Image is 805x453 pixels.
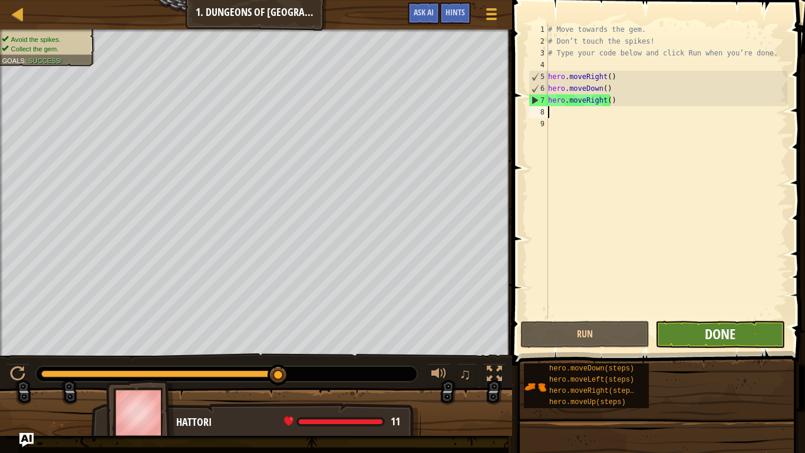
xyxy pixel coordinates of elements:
[655,321,784,348] button: Done
[391,414,400,429] span: 11
[6,363,29,388] button: Ctrl + P: Play
[524,376,546,398] img: portrait.png
[529,59,548,71] div: 4
[2,57,25,64] span: Goals
[549,376,634,384] span: hero.moveLeft(steps)
[446,6,465,18] span: Hints
[25,57,28,64] span: :
[477,2,506,30] button: Show game menu
[483,363,506,388] button: Toggle fullscreen
[529,106,548,118] div: 8
[457,363,477,388] button: ♫
[284,416,400,427] div: health: 11 / 11
[106,380,174,445] img: thang_avatar_frame.png
[549,398,626,406] span: hero.moveUp(steps)
[529,71,548,83] div: 5
[19,433,34,447] button: Ask AI
[529,47,548,59] div: 3
[529,118,548,130] div: 9
[28,57,62,64] span: Success!
[2,35,88,44] li: Avoid the spikes.
[549,387,638,395] span: hero.moveRight(steps)
[459,365,471,383] span: ♫
[427,363,451,388] button: Adjust volume
[2,44,88,54] li: Collect the gem.
[529,83,548,94] div: 6
[529,94,548,106] div: 7
[529,35,548,47] div: 2
[11,45,59,52] span: Collect the gem.
[11,35,61,43] span: Avoid the spikes.
[705,324,735,343] span: Done
[529,24,548,35] div: 1
[176,415,409,430] div: Hattori
[408,2,440,24] button: Ask AI
[520,321,649,348] button: Run
[549,365,634,373] span: hero.moveDown(steps)
[414,6,434,18] span: Ask AI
